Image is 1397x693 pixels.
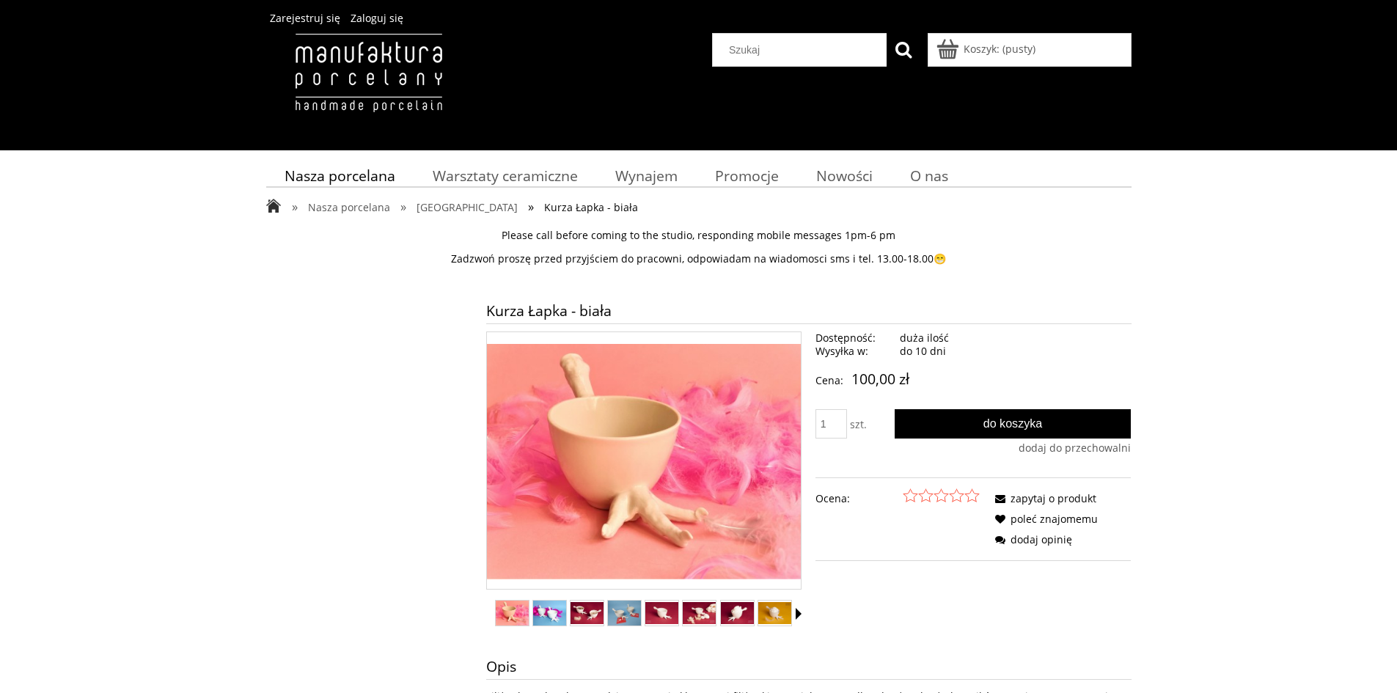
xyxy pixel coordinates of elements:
span: » [528,198,534,215]
a: Zaloguj się [351,11,403,25]
span: » [292,198,298,215]
span: Nasza porcelana [308,200,390,214]
a: Miniaturka 1 z 12. IMG_20210325_144303.jpg. Naciśnij Enter lub spację, aby otworzyć wybrane zdjęc... [496,601,529,625]
span: do 10 dni [900,344,946,358]
h3: Opis [486,653,1132,679]
button: Do koszyka [895,409,1132,439]
a: Wynajem [596,161,696,190]
b: (pusty) [1002,42,1035,56]
a: » [GEOGRAPHIC_DATA] [400,200,518,214]
span: Cena: [815,373,843,387]
span: Wynajem [615,166,678,186]
a: » Nasza porcelana [292,200,390,214]
img: IMG_20210125_213808.jpg [608,601,641,626]
a: dodaj opinię [990,532,1072,546]
em: Ocena: [815,488,850,509]
span: Dostępność: [815,331,895,345]
img: FK-b07_web.jpg [683,602,716,624]
span: [GEOGRAPHIC_DATA] [417,200,518,214]
input: Szukaj w sklepie [718,34,887,66]
p: Please call before coming to the studio, responding mobile messages 1pm-6 pm [266,229,1132,242]
a: Miniaturka 7 z 12. FK-b16_web.jpg. Naciśnij Enter lub spację, aby otworzyć wybrane zdjęcie w wido... [721,602,754,624]
img: FK-b19_web.jpg [758,602,791,624]
span: szt. [850,417,867,431]
button: Szukaj [887,33,920,67]
span: Do koszyka [983,417,1043,430]
a: Nowości [797,161,891,190]
img: Manufaktura Porcelany [266,33,471,143]
span: Promocje [715,166,779,186]
img: FK-b16_web.jpg [721,602,754,624]
a: Miniaturka 2 z 12. 1611848133040 (1).jpg. Naciśnij Enter lub spację, aby otworzyć wybrane zdjęcie... [533,601,566,626]
a: Miniaturka 3 z 12. FK-b15.jpg. Naciśnij Enter lub spację, aby otworzyć wybrane zdjęcie w widoku p... [571,602,604,624]
span: Kurza Łapka - biała [544,200,638,214]
a: Promocje [696,161,797,190]
a: dodaj do przechowalni [1019,441,1131,455]
span: » [400,198,406,215]
em: 100,00 zł [851,369,909,389]
span: Wysyłka w: [815,345,895,358]
span: Następne miniatury [796,608,802,620]
img: IMG_20210325_144303.jpg [496,601,529,625]
a: Warsztaty ceramiczne [414,161,596,190]
img: IMG_20210325_144303.jpg Naciśnij Enter lub spację, aby otworzyć wybrane zdjęcie w widoku pełnoekr... [487,344,802,579]
a: Miniaturka 5 z 12. FK-b09_web.jpg. Naciśnij Enter lub spację, aby otworzyć wybrane zdjęcie w wido... [645,602,678,624]
img: FK-b09_web.jpg [645,602,678,624]
a: Zarejestruj się [270,11,340,25]
a: Nasza porcelana [266,161,414,190]
span: Warsztaty ceramiczne [433,166,578,186]
img: 1611848133040 (1).jpg [533,601,566,626]
span: duża ilość [900,331,949,345]
a: poleć znajomemu [990,512,1098,526]
a: Produkty w koszyku 0. Przejdź do koszyka [939,42,1035,56]
a: O nas [891,161,967,190]
span: Nowości [816,166,873,186]
input: ilość [815,409,847,439]
p: Zadzwoń proszę przed przyjściem do pracowni, odpowiadam na wiadomosci sms i tel. 13.00-18.00😁 [266,252,1132,265]
img: FK-b15.jpg [571,602,604,624]
span: Nasza porcelana [285,166,395,186]
a: Miniaturka 8 z 12. FK-b19_web.jpg. Naciśnij Enter lub spację, aby otworzyć wybrane zdjęcie w wido... [758,602,791,624]
span: Koszyk: [964,42,1000,56]
a: zapytaj o produkt [990,491,1096,505]
span: O nas [910,166,948,186]
a: Miniaturka 6 z 12. FK-b07_web.jpg. Naciśnij Enter lub spację, aby otworzyć wybrane zdjęcie w wido... [683,602,716,624]
h1: Kurza Łapka - biała [486,298,1132,323]
a: Miniaturka 4 z 12. IMG_20210125_213808.jpg. Naciśnij Enter lub spację, aby otworzyć wybrane zdjęc... [608,601,641,626]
